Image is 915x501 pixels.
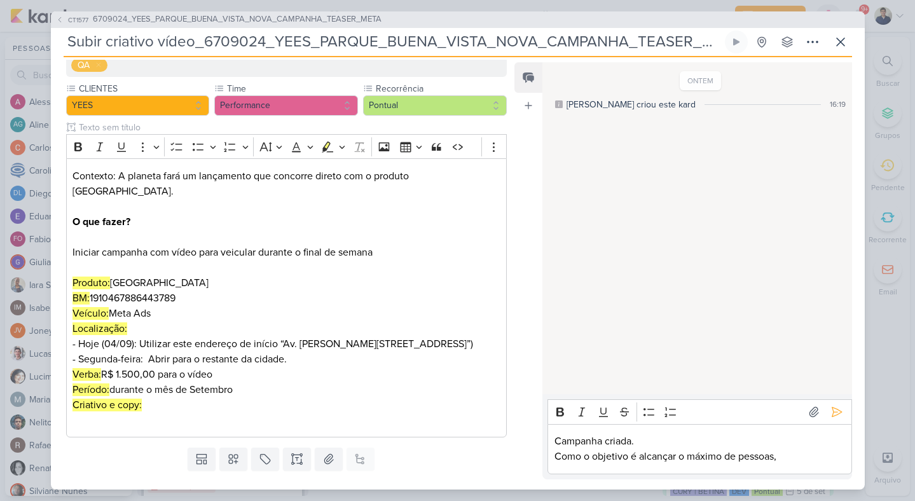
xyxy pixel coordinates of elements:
input: Texto sem título [76,121,507,134]
mark: Produto: [72,277,110,289]
mark: Período: [72,383,109,396]
div: Editor toolbar [66,134,507,159]
mark: BM: [72,292,90,305]
input: Kard Sem Título [64,31,722,53]
div: Ligar relógio [731,37,741,47]
strong: O que fazer? [72,216,130,228]
label: Time [226,82,358,95]
button: YEES [66,95,210,116]
label: CLIENTES [78,82,210,95]
p: Campanha criada. [554,434,845,449]
div: QA [78,58,90,72]
p: Como o objetivo é alcançar o máximo de pessoas, [554,449,845,464]
div: 16:19 [830,99,846,110]
button: Performance [214,95,358,116]
mark: Criativo e copy: [72,399,142,411]
p: R$ 1.500,00 para o vídeo durante o mês de Setembro [72,367,500,428]
div: [PERSON_NAME] criou este kard [567,98,696,111]
mark: Veículo: [72,307,109,320]
div: Editor toolbar [547,399,851,424]
mark: Localização: [72,322,127,335]
button: Pontual [363,95,507,116]
mark: Verba: [72,368,101,381]
div: Editor editing area: main [66,158,507,437]
label: Recorrência [375,82,507,95]
p: Contexto: A planeta fará um lançamento que concorre direto com o produto [GEOGRAPHIC_DATA]. Inici... [72,168,500,291]
div: Editor editing area: main [547,424,851,474]
p: 1910467886443789 Meta Ads - Hoje (04/09): Utilizar este endereço de início “Av. [PERSON_NAME][STR... [72,291,500,367]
